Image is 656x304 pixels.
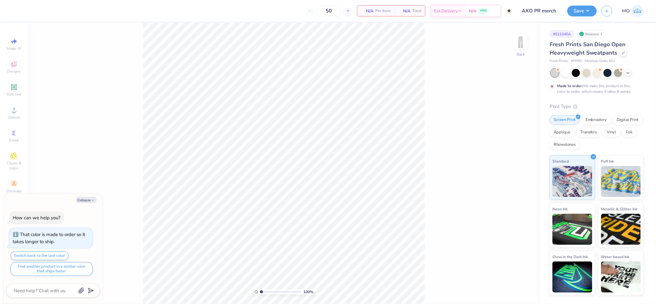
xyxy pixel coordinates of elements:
[552,166,592,197] img: Standard
[557,83,633,94] div: We make this product in this color to order, which means it takes 8 weeks.
[576,128,601,137] div: Transfers
[601,166,641,197] img: Puff Ink
[361,8,373,14] span: N/A
[7,189,21,194] span: Decorate
[550,128,574,137] div: Applique
[412,8,422,14] span: Total
[578,30,606,38] div: Revision 1
[550,103,644,110] div: Print Type
[622,128,637,137] div: Foil
[601,262,641,293] img: Water based Ink
[434,8,458,14] span: Est. Delivery
[552,253,588,260] span: Glow in the Dark Ink
[601,253,630,260] span: Water based Ink
[13,231,85,245] div: That color is made to order so it takes longer to ship.
[517,51,525,57] div: Back
[567,6,597,16] button: Save
[517,5,563,17] input: Untitled Design
[7,69,21,74] span: Designs
[515,36,527,48] img: Back
[582,115,611,125] div: Embroidery
[303,289,313,295] span: 100 %
[622,5,644,17] a: MO
[601,206,638,212] span: Metallic & Glitter Ink
[585,59,616,64] span: Minimum Order: 50 +
[8,115,20,120] span: Upload
[550,59,568,64] span: Fresh Prints
[480,9,487,13] span: FREE
[11,251,69,260] button: Switch back to the last color
[601,214,641,245] img: Metallic & Glitter Ink
[3,161,25,171] span: Clipart & logos
[7,46,21,51] span: Image AI
[550,30,574,38] div: # 511045A
[552,262,592,293] img: Glow in the Dark Ink
[603,128,620,137] div: Vinyl
[9,138,19,143] span: Greek
[317,5,341,16] input: – –
[469,8,476,14] span: N/A
[398,8,410,14] span: N/A
[601,158,614,164] span: Puff Ink
[550,41,626,56] span: Fresh Prints San Diego Open Heavyweight Sweatpants
[76,197,96,203] button: Collapse
[550,115,580,125] div: Screen Print
[622,7,630,15] span: MO
[571,59,582,64] span: # FP90
[375,8,390,14] span: Per Item
[552,206,568,212] span: Neon Ink
[557,83,583,88] strong: Made to order:
[11,262,93,276] button: Find another product in a similar color that ships faster
[613,115,643,125] div: Digital Print
[552,158,569,164] span: Standard
[552,214,592,245] img: Neon Ink
[13,215,60,221] div: How can we help you?
[7,92,21,97] span: Add Text
[550,140,580,150] div: Rhinestones
[631,5,644,17] img: Mirabelle Olis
